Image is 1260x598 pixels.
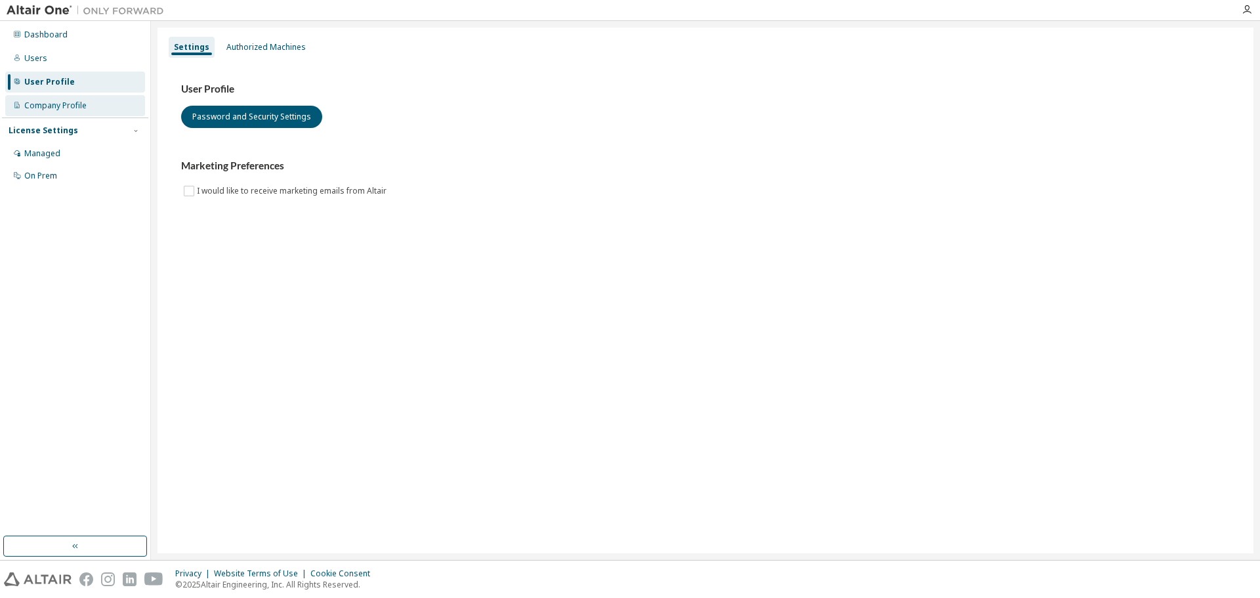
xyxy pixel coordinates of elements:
div: Managed [24,148,60,159]
h3: Marketing Preferences [181,160,1230,173]
div: Website Terms of Use [214,568,310,579]
img: instagram.svg [101,572,115,586]
img: altair_logo.svg [4,572,72,586]
div: Users [24,53,47,64]
div: User Profile [24,77,75,87]
div: Authorized Machines [226,42,306,53]
div: Cookie Consent [310,568,378,579]
p: © 2025 Altair Engineering, Inc. All Rights Reserved. [175,579,378,590]
label: I would like to receive marketing emails from Altair [197,183,389,199]
button: Password and Security Settings [181,106,322,128]
img: linkedin.svg [123,572,136,586]
div: Settings [174,42,209,53]
img: Altair One [7,4,171,17]
img: facebook.svg [79,572,93,586]
div: License Settings [9,125,78,136]
img: youtube.svg [144,572,163,586]
h3: User Profile [181,83,1230,96]
div: Company Profile [24,100,87,111]
div: On Prem [24,171,57,181]
div: Dashboard [24,30,68,40]
div: Privacy [175,568,214,579]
